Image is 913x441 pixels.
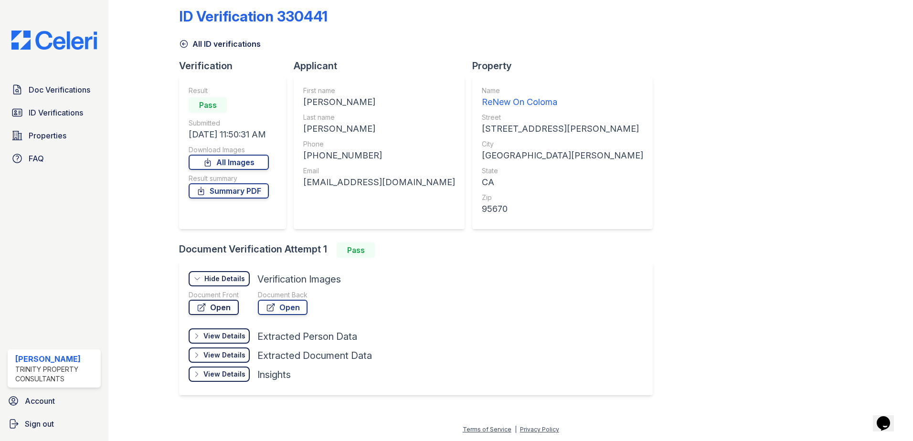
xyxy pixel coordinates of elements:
[482,202,643,216] div: 95670
[257,368,291,381] div: Insights
[303,176,455,189] div: [EMAIL_ADDRESS][DOMAIN_NAME]
[29,153,44,164] span: FAQ
[203,350,245,360] div: View Details
[303,95,455,109] div: [PERSON_NAME]
[515,426,517,433] div: |
[8,80,101,99] a: Doc Verifications
[15,353,97,365] div: [PERSON_NAME]
[258,290,308,300] div: Document Back
[203,369,245,379] div: View Details
[25,418,54,430] span: Sign out
[463,426,511,433] a: Terms of Service
[482,86,643,109] a: Name ReNew On Coloma
[29,84,90,95] span: Doc Verifications
[294,59,472,73] div: Applicant
[204,274,245,283] div: Hide Details
[873,403,903,431] iframe: chat widget
[189,118,269,128] div: Submitted
[179,38,261,50] a: All ID verifications
[179,8,328,25] div: ID Verification 330441
[179,242,660,258] div: Document Verification Attempt 1
[482,149,643,162] div: [GEOGRAPHIC_DATA][PERSON_NAME]
[4,31,105,50] img: CE_Logo_Blue-a8612792a0a2168367f1c8372b55b34899dd931a85d93a1a3d3e32e68fde9ad4.png
[189,290,239,300] div: Document Front
[8,103,101,122] a: ID Verifications
[482,193,643,202] div: Zip
[482,122,643,136] div: [STREET_ADDRESS][PERSON_NAME]
[189,97,227,113] div: Pass
[189,86,269,95] div: Result
[303,149,455,162] div: [PHONE_NUMBER]
[520,426,559,433] a: Privacy Policy
[303,122,455,136] div: [PERSON_NAME]
[303,86,455,95] div: First name
[337,242,375,258] div: Pass
[29,107,83,118] span: ID Verifications
[257,330,357,343] div: Extracted Person Data
[4,414,105,433] a: Sign out
[257,273,341,286] div: Verification Images
[482,139,643,149] div: City
[257,349,372,362] div: Extracted Document Data
[29,130,66,141] span: Properties
[8,126,101,145] a: Properties
[8,149,101,168] a: FAQ
[189,183,269,199] a: Summary PDF
[303,113,455,122] div: Last name
[203,331,245,341] div: View Details
[15,365,97,384] div: Trinity Property Consultants
[472,59,660,73] div: Property
[189,145,269,155] div: Download Images
[179,59,294,73] div: Verification
[482,86,643,95] div: Name
[189,155,269,170] a: All Images
[303,139,455,149] div: Phone
[189,174,269,183] div: Result summary
[482,113,643,122] div: Street
[482,95,643,109] div: ReNew On Coloma
[482,176,643,189] div: CA
[4,391,105,410] a: Account
[482,166,643,176] div: State
[189,128,269,141] div: [DATE] 11:50:31 AM
[303,166,455,176] div: Email
[189,300,239,315] a: Open
[25,395,55,407] span: Account
[258,300,308,315] a: Open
